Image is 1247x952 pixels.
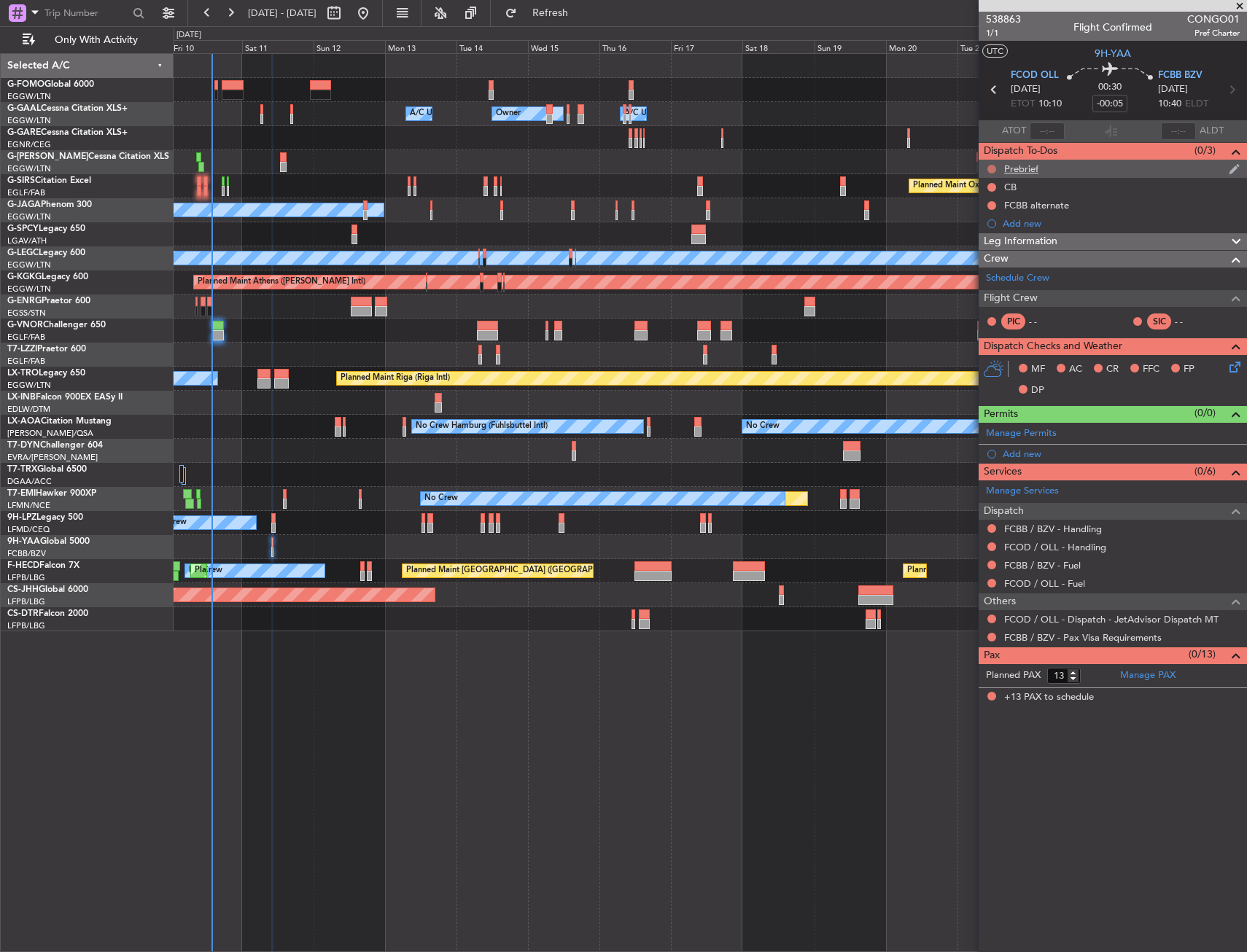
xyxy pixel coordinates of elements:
[1158,69,1203,83] span: FCBB BZV
[7,417,112,426] a: LX-AOACitation Mustang
[599,40,671,53] div: Thu 16
[7,91,51,102] a: EGGW/LTN
[1069,362,1082,377] span: AC
[1004,613,1219,625] a: FCOD / OLL - Dispatch - JetAdvisor Dispatch MT
[986,668,1041,683] label: Planned PAX
[7,609,39,618] span: CS-DTR
[982,44,1008,58] button: UTC
[7,211,51,222] a: EGGW/LTN
[7,187,45,198] a: EGLF/FAB
[7,104,128,113] a: G-GAALCessna Citation XLS+
[457,40,528,53] div: Tue 14
[1175,315,1208,328] div: - -
[7,561,39,570] span: F-HECD
[957,40,1029,53] div: Tue 21
[520,8,581,18] span: Refresh
[7,465,37,474] span: T7-TRX
[1004,690,1094,705] span: +13 PAX to schedule
[1095,46,1131,61] span: 9H-YAA
[242,40,314,53] div: Sat 11
[1004,577,1085,590] a: FCOD / OLL - Fuel
[7,128,128,137] a: G-GARECessna Citation XLS+
[986,426,1057,441] a: Manage Permits
[7,176,35,185] span: G-SIRS
[1147,313,1171,329] div: SIC
[1038,97,1062,112] span: 10:10
[1031,362,1045,377] span: MF
[7,273,88,281] a: G-KGKGLegacy 600
[195,560,424,582] div: Planned Maint [GEOGRAPHIC_DATA] ([GEOGRAPHIC_DATA])
[16,28,158,52] button: Only With Activity
[528,40,599,53] div: Wed 15
[984,143,1057,160] span: Dispatch To-Dos
[7,452,98,463] a: EVRA/[PERSON_NAME]
[7,308,46,319] a: EGSS/STN
[1120,668,1176,683] a: Manage PAX
[7,441,103,450] a: T7-DYNChallenger 604
[7,369,85,378] a: LX-TROLegacy 650
[7,284,51,294] a: EGGW/LTN
[7,200,92,209] a: G-JAGAPhenom 300
[984,251,1009,268] span: Crew
[410,103,470,125] div: A/C Unavailable
[7,225,85,233] a: G-SPCYLegacy 650
[7,561,79,570] a: F-HECDFalcon 7X
[1187,27,1240,39] span: Pref Charter
[189,560,222,582] div: No Crew
[7,297,90,305] a: G-ENRGPraetor 600
[7,513,83,522] a: 9H-LPZLegacy 500
[1004,559,1081,571] a: FCBB / BZV - Fuel
[7,80,44,89] span: G-FOMO
[7,139,51,150] a: EGNR/CEG
[746,415,780,437] div: No Crew
[7,417,41,426] span: LX-AOA
[984,338,1122,355] span: Dispatch Checks and Weather
[986,27,1021,39] span: 1/1
[7,369,39,378] span: LX-TRO
[815,40,886,53] div: Sun 19
[7,345,86,354] a: T7-LZZIPraetor 600
[7,500,50,511] a: LFMN/NCE
[7,548,46,559] a: FCBB/BZV
[7,609,88,618] a: CS-DTRFalcon 2000
[171,40,242,53] div: Fri 10
[1031,383,1044,398] span: DP
[7,524,50,535] a: LFMD/CEQ
[406,560,636,582] div: Planned Maint [GEOGRAPHIC_DATA] ([GEOGRAPHIC_DATA])
[1030,122,1065,140] input: --:--
[7,297,42,305] span: G-ENRG
[7,489,96,498] a: T7-EMIHawker 900XP
[913,175,1086,197] div: Planned Maint Oxford ([GEOGRAPHIC_DATA])
[7,115,51,126] a: EGGW/LTN
[1004,523,1102,535] a: FCBB / BZV - Handling
[7,249,39,257] span: G-LEGC
[984,233,1057,250] span: Leg Information
[986,484,1059,499] a: Manage Services
[7,356,45,367] a: EGLF/FAB
[1073,20,1152,35] div: Flight Confirmed
[984,593,1016,610] span: Others
[1106,362,1119,377] span: CR
[7,163,51,174] a: EGGW/LTN
[1011,69,1059,83] span: FCOD OLL
[7,225,39,233] span: G-SPCY
[1158,97,1181,112] span: 10:40
[1003,217,1240,230] div: Add new
[984,647,1000,664] span: Pax
[984,464,1022,480] span: Services
[7,176,91,185] a: G-SIRSCitation Excel
[7,537,40,546] span: 9H-YAA
[1184,362,1194,377] span: FP
[1001,313,1025,329] div: PIC
[1158,82,1188,97] span: [DATE]
[1194,405,1216,421] span: (0/0)
[416,415,548,437] div: No Crew Hamburg (Fuhlsbuttel Intl)
[1004,163,1038,175] div: Prebrief
[7,345,37,354] span: T7-LZZI
[7,332,45,343] a: EGLF/FAB
[38,35,154,45] span: Only With Activity
[742,40,814,53] div: Sat 18
[7,80,94,89] a: G-FOMOGlobal 6000
[176,29,201,42] div: [DATE]
[7,537,90,546] a: 9H-YAAGlobal 5000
